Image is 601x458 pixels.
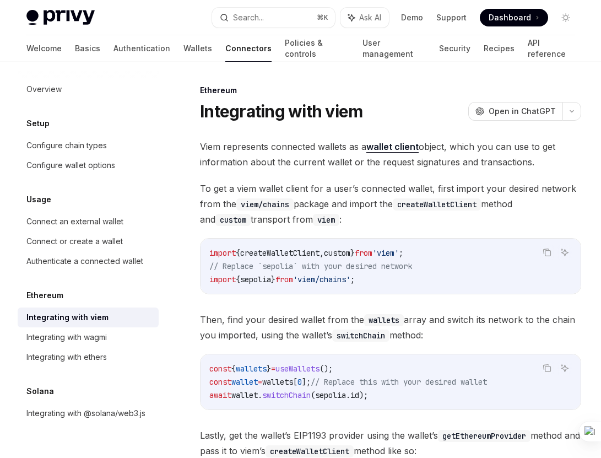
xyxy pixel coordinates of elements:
[26,289,63,302] h5: Ethereum
[26,385,54,398] h5: Solana
[231,390,258,400] span: wallet
[293,274,350,284] span: 'viem/chains'
[18,327,159,347] a: Integrating with wagmi
[332,330,389,342] code: switchChain
[484,35,515,62] a: Recipes
[113,35,170,62] a: Authentication
[557,245,572,260] button: Ask AI
[200,85,581,96] div: Ethereum
[75,35,100,62] a: Basics
[302,377,311,387] span: ];
[438,430,530,442] code: getEthereumProvider
[480,9,548,26] a: Dashboard
[225,35,272,62] a: Connectors
[540,245,554,260] button: Copy the contents from the code block
[26,255,143,268] div: Authenticate a connected wallet
[324,248,350,258] span: custom
[18,136,159,155] a: Configure chain types
[313,214,339,226] code: viem
[26,117,50,130] h5: Setup
[439,35,470,62] a: Security
[26,331,107,344] div: Integrating with wagmi
[231,364,236,374] span: {
[540,361,554,375] button: Copy the contents from the code block
[209,248,236,258] span: import
[271,274,275,284] span: }
[359,390,368,400] span: );
[240,274,271,284] span: sepolia
[18,79,159,99] a: Overview
[236,364,267,374] span: wallets
[209,364,231,374] span: const
[436,12,467,23] a: Support
[18,212,159,231] a: Connect an external wallet
[26,351,107,364] div: Integrating with ethers
[258,390,262,400] span: .
[18,155,159,175] a: Configure wallet options
[266,445,354,457] code: createWalletClient
[262,377,293,387] span: wallets
[26,139,107,152] div: Configure chain types
[26,159,115,172] div: Configure wallet options
[315,390,346,400] span: sepolia
[212,8,335,28] button: Search...⌘K
[26,193,51,206] h5: Usage
[350,390,359,400] span: id
[26,311,109,324] div: Integrating with viem
[200,101,362,121] h1: Integrating with viem
[366,141,419,152] strong: wallet client
[236,198,294,211] code: viem/chains
[18,231,159,251] a: Connect or create a wallet
[355,248,372,258] span: from
[26,35,62,62] a: Welcome
[311,377,487,387] span: // Replace this with your desired wallet
[468,102,562,121] button: Open in ChatGPT
[489,12,531,23] span: Dashboard
[183,35,212,62] a: Wallets
[200,139,581,170] span: Viem represents connected wallets as a object, which you can use to get information about the cur...
[297,377,302,387] span: 0
[215,214,251,226] code: custom
[18,308,159,327] a: Integrating with viem
[18,251,159,271] a: Authenticate a connected wallet
[320,248,324,258] span: ,
[285,35,349,62] a: Policies & controls
[350,274,355,284] span: ;
[209,390,231,400] span: await
[359,12,381,23] span: Ask AI
[236,274,240,284] span: {
[26,10,95,25] img: light logo
[317,13,328,22] span: ⌘ K
[26,235,123,248] div: Connect or create a wallet
[271,364,275,374] span: =
[200,181,581,227] span: To get a viem wallet client for a user’s connected wallet, first import your desired network from...
[364,314,404,326] code: wallets
[320,364,333,374] span: ();
[275,364,320,374] span: useWallets
[18,403,159,423] a: Integrating with @solana/web3.js
[26,215,123,228] div: Connect an external wallet
[557,361,572,375] button: Ask AI
[528,35,575,62] a: API reference
[26,83,62,96] div: Overview
[267,364,271,374] span: }
[231,377,258,387] span: wallet
[346,390,350,400] span: .
[350,248,355,258] span: }
[236,248,240,258] span: {
[489,106,556,117] span: Open in ChatGPT
[293,377,297,387] span: [
[366,141,419,153] a: wallet client
[240,248,320,258] span: createWalletClient
[340,8,389,28] button: Ask AI
[557,9,575,26] button: Toggle dark mode
[372,248,399,258] span: 'viem'
[18,347,159,367] a: Integrating with ethers
[393,198,481,211] code: createWalletClient
[209,377,231,387] span: const
[275,274,293,284] span: from
[200,312,581,343] span: Then, find your desired wallet from the array and switch its network to the chain you imported, u...
[209,261,412,271] span: // Replace `sepolia` with your desired network
[26,407,145,420] div: Integrating with @solana/web3.js
[209,274,236,284] span: import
